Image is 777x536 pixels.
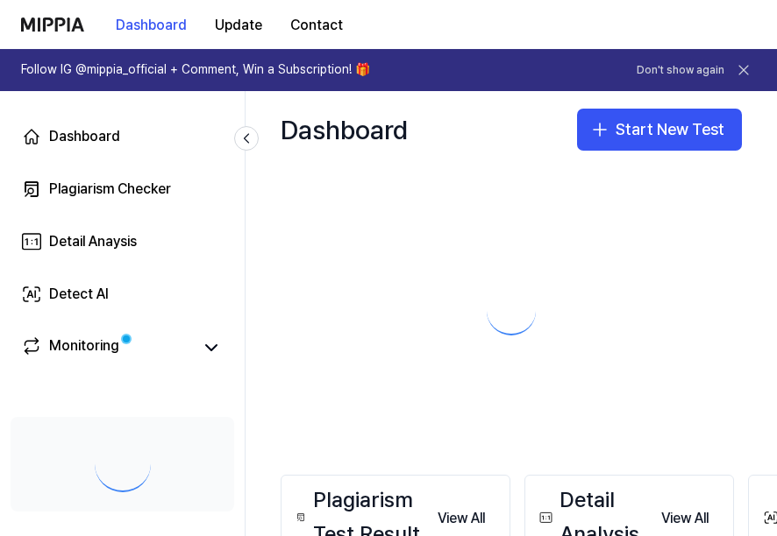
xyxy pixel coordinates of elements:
[201,1,276,49] a: Update
[647,499,723,536] a: View All
[49,284,109,305] div: Detect AI
[201,8,276,43] button: Update
[49,126,120,147] div: Dashboard
[49,231,137,252] div: Detail Anaysis
[637,63,724,78] button: Don't show again
[11,116,234,158] a: Dashboard
[11,221,234,263] a: Detail Anaysis
[11,273,234,315] a: Detect AI
[21,61,370,79] h1: Follow IG @mippia_official + Comment, Win a Subscription! 🎁
[21,18,84,32] img: logo
[276,8,357,43] button: Contact
[49,179,171,200] div: Plagiarism Checker
[11,168,234,210] a: Plagiarism Checker
[577,109,742,151] button: Start New Test
[424,501,499,536] button: View All
[281,109,408,151] div: Dashboard
[102,8,201,43] button: Dashboard
[647,501,723,536] button: View All
[21,335,192,360] a: Monitoring
[49,335,119,360] div: Monitoring
[424,499,499,536] a: View All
